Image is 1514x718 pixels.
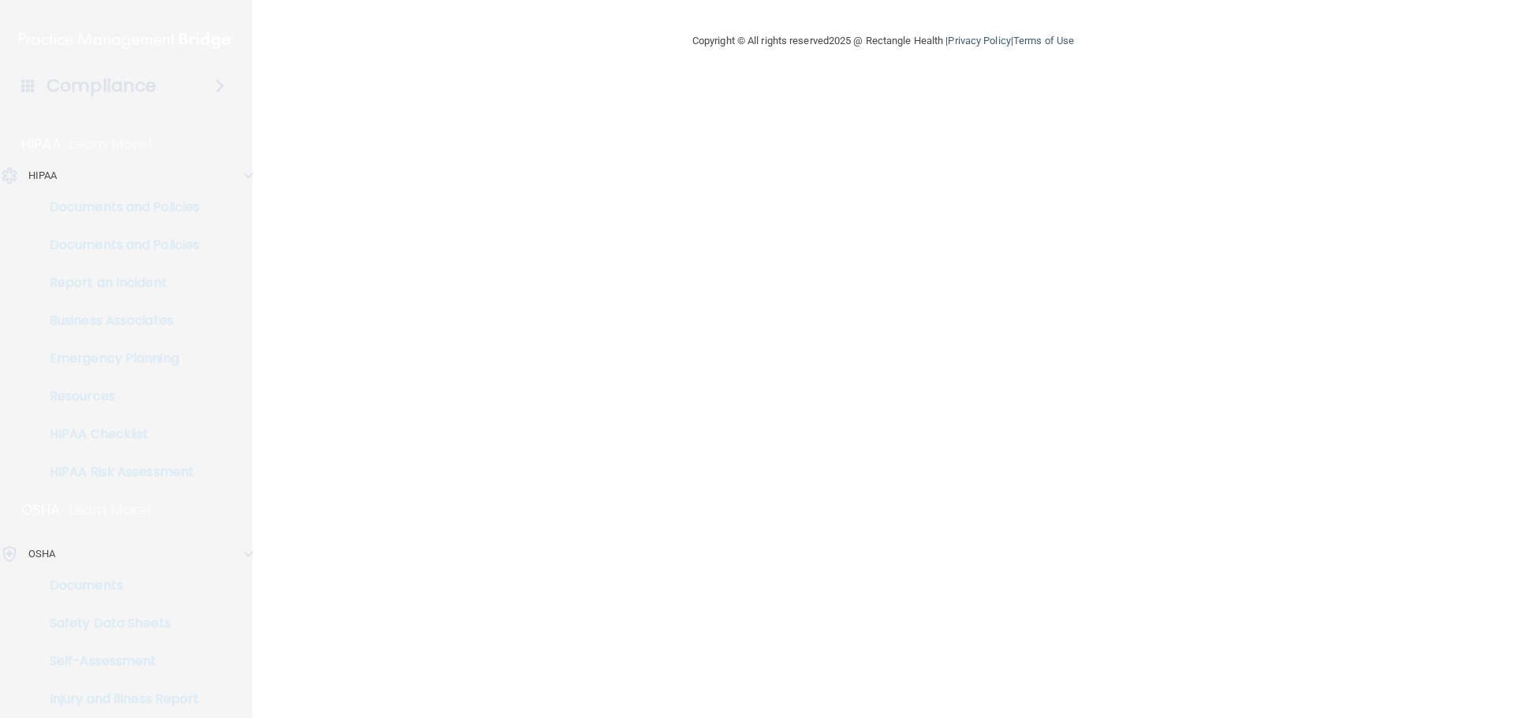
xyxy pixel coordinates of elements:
p: Self-Assessment [10,653,226,669]
p: Documents [10,578,226,593]
p: HIPAA [28,166,58,185]
p: Report an Incident [10,275,226,291]
p: Documents and Policies [10,199,226,215]
p: OSHA [21,500,61,519]
p: Business Associates [10,313,226,329]
p: HIPAA Risk Assessment [10,464,226,480]
img: PMB logo [19,24,233,56]
p: Resources [10,389,226,404]
div: Copyright © All rights reserved 2025 @ Rectangle Health | | [595,16,1171,66]
p: HIPAA [21,135,62,154]
p: Learn More! [69,500,152,519]
a: Privacy Policy [948,35,1010,47]
h4: Compliance [47,75,156,97]
p: Safety Data Sheets [10,616,226,631]
a: Terms of Use [1013,35,1074,47]
p: Documents and Policies [10,237,226,253]
p: OSHA [28,545,55,564]
p: HIPAA Checklist [10,426,226,442]
p: Injury and Illness Report [10,691,226,707]
p: Learn More! [69,135,153,154]
p: Emergency Planning [10,351,226,366]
